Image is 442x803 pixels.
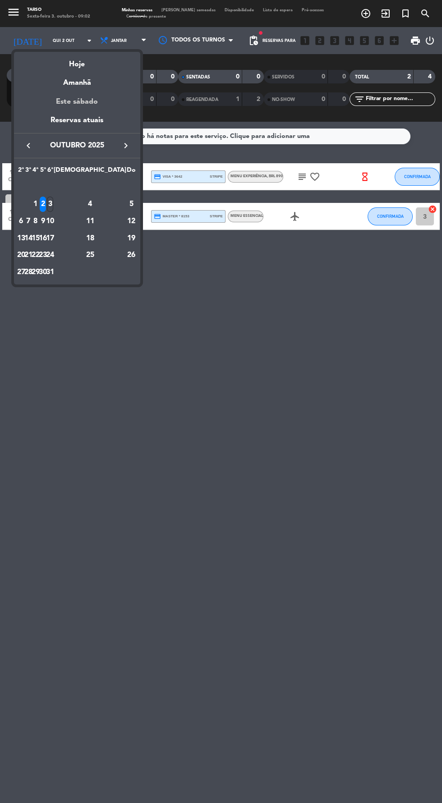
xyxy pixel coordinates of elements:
[32,213,39,230] td: 8 de outubro de 2025
[32,248,39,263] div: 22
[32,231,39,246] div: 15
[39,196,46,213] td: 2 de outubro de 2025
[40,265,46,280] div: 30
[127,248,136,263] div: 26
[25,230,32,247] td: 14 de outubro de 2025
[57,248,123,263] div: 25
[126,230,136,247] td: 19 de outubro de 2025
[32,264,39,281] td: 29 de outubro de 2025
[18,214,24,229] div: 6
[127,231,136,246] div: 19
[32,230,39,247] td: 15 de outubro de 2025
[118,140,134,151] button: keyboard_arrow_right
[40,197,46,212] div: 2
[46,247,54,264] td: 24 de outubro de 2025
[54,247,126,264] td: 25 de outubro de 2025
[25,231,32,246] div: 14
[40,231,46,246] div: 16
[32,196,39,213] td: 1 de outubro de 2025
[32,197,39,212] div: 1
[32,247,39,264] td: 22 de outubro de 2025
[25,214,32,229] div: 7
[18,213,25,230] td: 6 de outubro de 2025
[25,213,32,230] td: 7 de outubro de 2025
[32,165,39,179] th: Quarta-feira
[47,265,54,280] div: 31
[25,248,32,263] div: 21
[57,214,123,229] div: 11
[14,89,140,115] div: Este sábado
[39,213,46,230] td: 9 de outubro de 2025
[54,230,126,247] td: 18 de outubro de 2025
[40,214,46,229] div: 9
[39,247,46,264] td: 23 de outubro de 2025
[14,115,140,133] div: Reservas atuais
[47,197,54,212] div: 3
[18,231,24,246] div: 13
[32,214,39,229] div: 8
[20,140,37,151] button: keyboard_arrow_left
[126,213,136,230] td: 12 de outubro de 2025
[47,231,54,246] div: 17
[46,196,54,213] td: 3 de outubro de 2025
[126,196,136,213] td: 5 de outubro de 2025
[120,140,131,151] i: keyboard_arrow_right
[18,165,25,179] th: Segunda-feira
[37,140,118,151] span: outubro 2025
[18,248,24,263] div: 20
[47,214,54,229] div: 10
[126,165,136,179] th: Domingo
[57,197,123,212] div: 4
[23,140,34,151] i: keyboard_arrow_left
[57,231,123,246] div: 18
[47,248,54,263] div: 24
[39,165,46,179] th: Quinta-feira
[18,265,24,280] div: 27
[39,230,46,247] td: 16 de outubro de 2025
[127,197,136,212] div: 5
[46,213,54,230] td: 10 de outubro de 2025
[127,214,136,229] div: 12
[18,264,25,281] td: 27 de outubro de 2025
[54,196,126,213] td: 4 de outubro de 2025
[14,52,140,70] div: Hoje
[25,247,32,264] td: 21 de outubro de 2025
[18,247,25,264] td: 20 de outubro de 2025
[54,213,126,230] td: 11 de outubro de 2025
[54,165,126,179] th: Sábado
[39,264,46,281] td: 30 de outubro de 2025
[40,248,46,263] div: 23
[46,230,54,247] td: 17 de outubro de 2025
[25,265,32,280] div: 28
[126,247,136,264] td: 26 de outubro de 2025
[46,264,54,281] td: 31 de outubro de 2025
[14,70,140,89] div: Amanhã
[32,265,39,280] div: 29
[18,230,25,247] td: 13 de outubro de 2025
[46,165,54,179] th: Sexta-feira
[25,165,32,179] th: Terça-feira
[25,264,32,281] td: 28 de outubro de 2025
[18,179,137,196] td: OUT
